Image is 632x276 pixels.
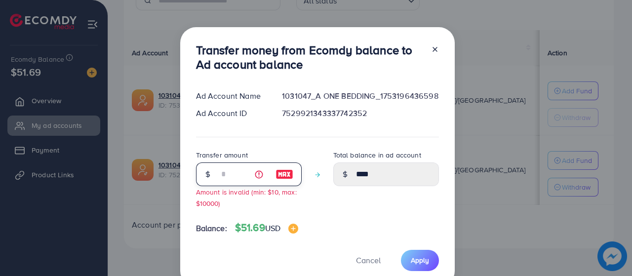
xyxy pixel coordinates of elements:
h3: Transfer money from Ecomdy balance to Ad account balance [196,43,423,72]
div: 7529921343337742352 [274,108,446,119]
label: Total balance in ad account [333,150,421,160]
div: 1031047_A ONE BEDDING_1753196436598 [274,90,446,102]
small: Amount is invalid (min: $10, max: $10000) [196,187,297,208]
div: Ad Account Name [188,90,275,102]
span: Apply [411,255,429,265]
button: Apply [401,250,439,271]
img: image [288,224,298,234]
img: image [276,168,293,180]
span: USD [265,223,280,234]
h4: $51.69 [235,222,298,234]
span: Balance: [196,223,227,234]
label: Transfer amount [196,150,248,160]
button: Cancel [344,250,393,271]
div: Ad Account ID [188,108,275,119]
span: Cancel [356,255,381,266]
